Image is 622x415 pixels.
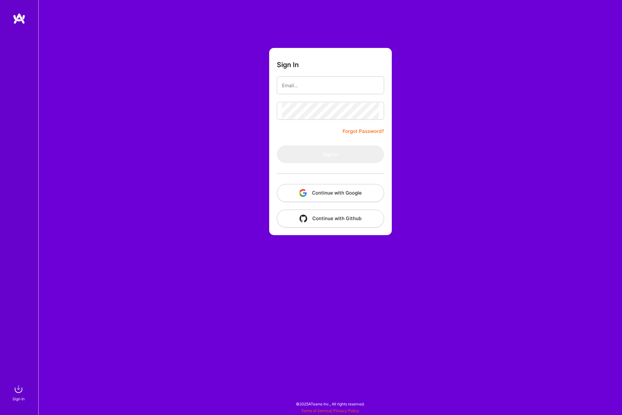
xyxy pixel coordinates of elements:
[301,408,359,413] span: |
[299,189,307,197] img: icon
[282,77,379,94] input: Email...
[343,127,384,135] a: Forgot Password?
[13,13,26,24] img: logo
[38,396,622,412] div: © 2025 ATeams Inc., All rights reserved.
[277,61,299,69] h3: Sign In
[277,145,384,163] button: Sign In
[12,396,25,402] div: Sign In
[301,408,331,413] a: Terms of Service
[300,215,307,222] img: icon
[333,408,359,413] a: Privacy Policy
[12,383,25,396] img: sign in
[277,210,384,227] button: Continue with Github
[13,383,25,402] a: sign inSign In
[277,184,384,202] button: Continue with Google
